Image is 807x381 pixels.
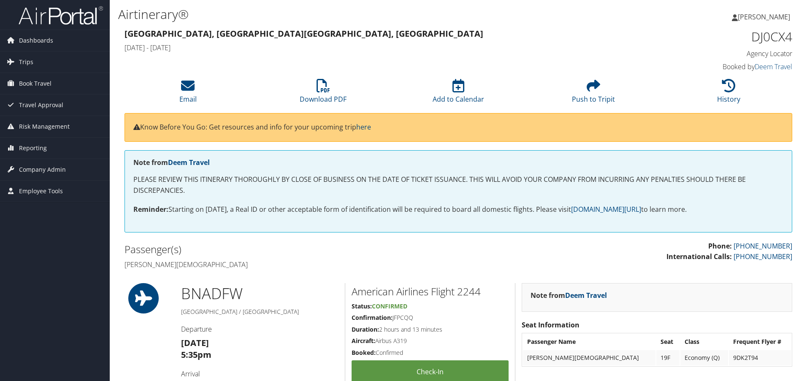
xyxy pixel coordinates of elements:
[531,291,607,300] strong: Note from
[656,334,680,349] th: Seat
[356,122,371,132] a: here
[125,260,452,269] h4: [PERSON_NAME][DEMOGRAPHIC_DATA]
[118,5,572,23] h1: Airtinerary®
[352,349,509,357] h5: Confirmed
[19,51,33,73] span: Trips
[19,138,47,159] span: Reporting
[181,369,339,378] h4: Arrival
[717,84,740,104] a: History
[133,122,783,133] p: Know Before You Go: Get resources and info for your upcoming trip
[729,334,791,349] th: Frequent Flyer #
[734,252,792,261] a: [PHONE_NUMBER]
[125,28,483,39] strong: [GEOGRAPHIC_DATA], [GEOGRAPHIC_DATA] [GEOGRAPHIC_DATA], [GEOGRAPHIC_DATA]
[181,324,339,334] h4: Departure
[352,313,509,322] h5: JFPCQQ
[181,337,209,349] strong: [DATE]
[133,158,210,167] strong: Note from
[181,283,339,304] h1: BNA DFW
[352,337,375,345] strong: Aircraft:
[133,204,783,215] p: Starting on [DATE], a Real ID or other acceptable form of identification will be required to boar...
[565,291,607,300] a: Deem Travel
[755,62,792,71] a: Deem Travel
[125,242,452,257] h2: Passenger(s)
[572,84,615,104] a: Push to Tripit
[19,30,53,51] span: Dashboards
[19,5,103,25] img: airportal-logo.png
[352,325,509,334] h5: 2 hours and 13 minutes
[19,95,63,116] span: Travel Approval
[433,84,484,104] a: Add to Calendar
[168,158,210,167] a: Deem Travel
[666,252,732,261] strong: International Calls:
[635,62,792,71] h4: Booked by
[125,43,622,52] h4: [DATE] - [DATE]
[19,73,51,94] span: Book Travel
[352,313,393,322] strong: Confirmation:
[19,159,66,180] span: Company Admin
[738,12,790,22] span: [PERSON_NAME]
[571,205,641,214] a: [DOMAIN_NAME][URL]
[635,28,792,46] h1: DJ0CX4
[680,350,728,365] td: Economy (Q)
[734,241,792,251] a: [PHONE_NUMBER]
[352,337,509,345] h5: Airbus A319
[522,320,580,330] strong: Seat Information
[133,174,783,196] p: PLEASE REVIEW THIS ITINERARY THOROUGHLY BY CLOSE OF BUSINESS ON THE DATE OF TICKET ISSUANCE. THIS...
[181,308,339,316] h5: [GEOGRAPHIC_DATA] / [GEOGRAPHIC_DATA]
[181,349,211,360] strong: 5:35pm
[523,334,655,349] th: Passenger Name
[656,350,680,365] td: 19F
[708,241,732,251] strong: Phone:
[300,84,347,104] a: Download PDF
[133,205,168,214] strong: Reminder:
[352,284,509,299] h2: American Airlines Flight 2244
[352,349,376,357] strong: Booked:
[732,4,799,30] a: [PERSON_NAME]
[680,334,728,349] th: Class
[19,116,70,137] span: Risk Management
[635,49,792,58] h4: Agency Locator
[352,325,379,333] strong: Duration:
[372,302,407,310] span: Confirmed
[729,350,791,365] td: 9DK2T94
[352,302,372,310] strong: Status:
[523,350,655,365] td: [PERSON_NAME][DEMOGRAPHIC_DATA]
[179,84,197,104] a: Email
[19,181,63,202] span: Employee Tools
